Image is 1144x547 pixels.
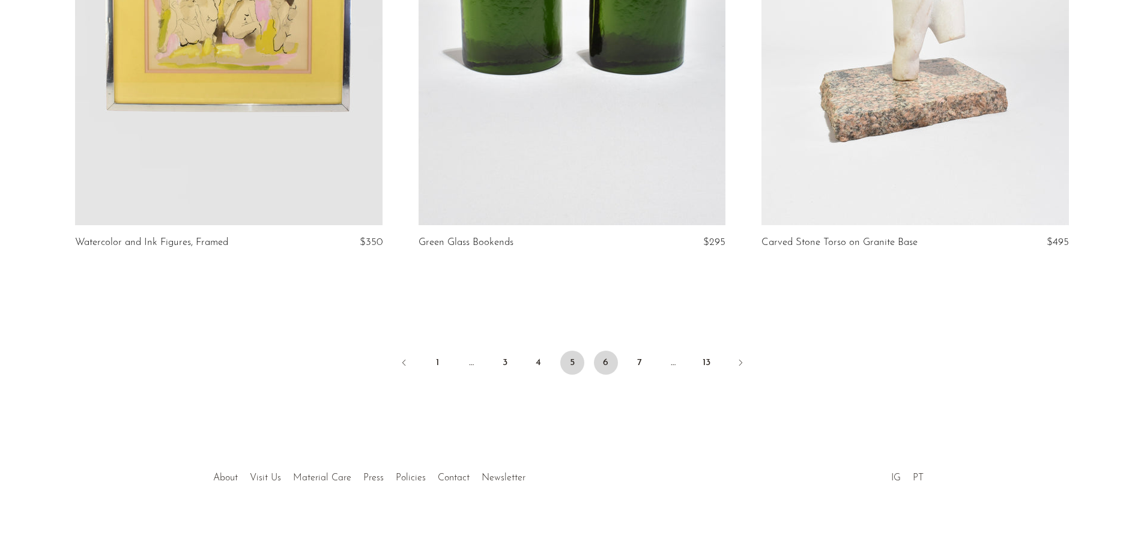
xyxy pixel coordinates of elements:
span: $295 [703,237,725,247]
a: Carved Stone Torso on Granite Base [761,237,918,248]
a: Next [728,351,752,377]
a: Contact [438,473,470,483]
ul: Social Medias [885,464,930,486]
a: Policies [396,473,426,483]
span: … [459,351,483,375]
a: 1 [426,351,450,375]
a: 13 [695,351,719,375]
span: 5 [560,351,584,375]
a: Previous [392,351,416,377]
a: PT [913,473,924,483]
ul: Quick links [207,464,531,486]
a: 6 [594,351,618,375]
a: About [213,473,238,483]
a: Watercolor and Ink Figures, Framed [75,237,228,248]
span: $495 [1047,237,1069,247]
a: 7 [628,351,652,375]
a: Press [363,473,384,483]
a: 4 [527,351,551,375]
a: 3 [493,351,517,375]
span: … [661,351,685,375]
a: Visit Us [250,473,281,483]
a: Green Glass Bookends [419,237,513,248]
a: Material Care [293,473,351,483]
span: $350 [360,237,383,247]
a: IG [891,473,901,483]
